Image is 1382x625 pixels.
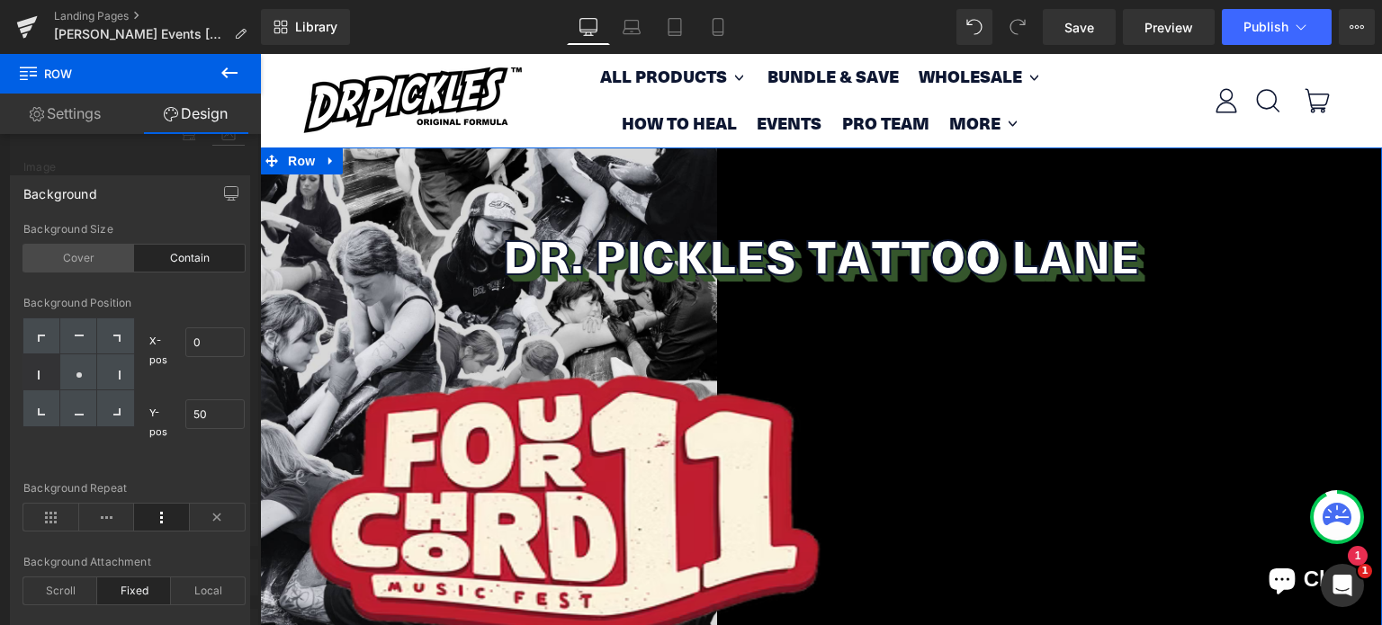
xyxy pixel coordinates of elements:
span: X-pos [149,332,176,370]
button: Publish [1222,9,1332,45]
div: Fixed [97,577,171,604]
iframe: Intercom live chat [1321,564,1364,607]
a: Laptop [610,9,653,45]
span: Publish [1243,20,1288,34]
div: Background Attachment [23,556,245,568]
button: More [1339,9,1375,45]
div: Background Repeat [23,482,245,495]
span: Row [18,54,198,94]
div: Local [171,577,245,604]
span: Y-pos [149,404,176,442]
div: Background Size [23,223,245,236]
div: Cover [23,245,134,272]
a: Preview [1123,9,1215,45]
span: [PERSON_NAME] Events [GEOGRAPHIC_DATA] [54,27,227,41]
button: Redo [1000,9,1036,45]
span: 1 [1358,564,1372,578]
a: Mobile [696,9,740,45]
span: Preview [1144,18,1193,37]
a: New Library [261,9,350,45]
inbox-online-store-chat: Shopify online store chat [992,498,1108,557]
button: Undo [956,9,992,45]
div: Contain [134,245,245,272]
a: Desktop [567,9,610,45]
div: Scroll [23,577,97,604]
a: Landing Pages [54,9,261,23]
a: Tablet [653,9,696,45]
span: Library [295,19,337,35]
a: Design [130,94,261,134]
div: Background Position [23,297,245,309]
div: Background [23,176,97,201]
span: Save [1064,18,1094,37]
